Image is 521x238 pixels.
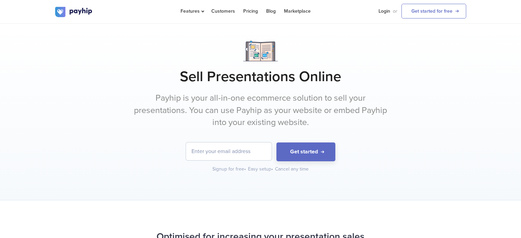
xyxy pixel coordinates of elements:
[132,92,389,129] p: Payhip is your all-in-one ecommerce solution to sell your presentations. You can use Payhip as yo...
[55,68,466,85] h1: Sell Presentations Online
[276,142,335,161] button: Get started
[271,166,273,172] span: •
[243,41,278,61] img: Notebook.png
[181,8,203,14] span: Features
[248,166,274,173] div: Easy setup
[401,4,466,18] a: Get started for free
[275,166,309,173] div: Cancel any time
[212,166,247,173] div: Signup for free
[186,142,272,160] input: Enter your email address
[244,166,246,172] span: •
[55,7,93,17] img: logo.svg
